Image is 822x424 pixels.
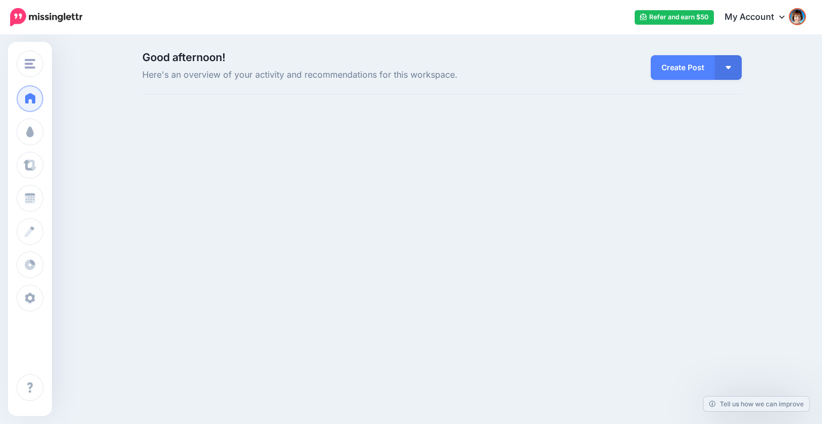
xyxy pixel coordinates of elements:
img: menu.png [25,59,35,69]
img: arrow-down-white.png [726,66,731,69]
img: Missinglettr [10,8,82,26]
a: Refer and earn $50 [635,10,714,25]
span: Here's an overview of your activity and recommendations for this workspace. [142,68,537,82]
a: Tell us how we can improve [704,397,809,411]
span: Good afternoon! [142,51,225,64]
a: Create Post [651,55,715,80]
a: My Account [714,4,806,31]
